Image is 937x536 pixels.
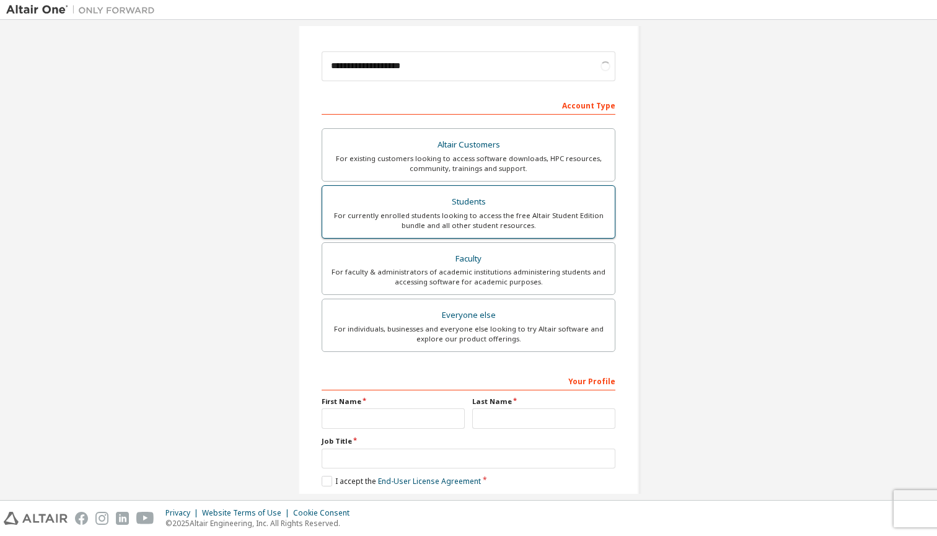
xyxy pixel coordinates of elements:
[322,476,481,486] label: I accept the
[330,307,607,324] div: Everyone else
[116,512,129,525] img: linkedin.svg
[322,371,615,390] div: Your Profile
[330,211,607,231] div: For currently enrolled students looking to access the free Altair Student Edition bundle and all ...
[4,512,68,525] img: altair_logo.svg
[378,476,481,486] a: End-User License Agreement
[95,512,108,525] img: instagram.svg
[472,397,615,406] label: Last Name
[330,267,607,287] div: For faculty & administrators of academic institutions administering students and accessing softwa...
[330,154,607,174] div: For existing customers looking to access software downloads, HPC resources, community, trainings ...
[136,512,154,525] img: youtube.svg
[75,512,88,525] img: facebook.svg
[330,324,607,344] div: For individuals, businesses and everyone else looking to try Altair software and explore our prod...
[330,193,607,211] div: Students
[322,436,615,446] label: Job Title
[202,508,293,518] div: Website Terms of Use
[6,4,161,16] img: Altair One
[322,95,615,115] div: Account Type
[330,250,607,268] div: Faculty
[165,508,202,518] div: Privacy
[293,508,357,518] div: Cookie Consent
[322,397,465,406] label: First Name
[330,136,607,154] div: Altair Customers
[165,518,357,529] p: © 2025 Altair Engineering, Inc. All Rights Reserved.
